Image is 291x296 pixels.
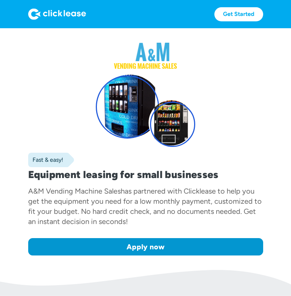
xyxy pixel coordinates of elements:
a: Get Started [214,7,263,21]
img: Logo [28,8,86,20]
div: Fast & easy! [28,156,63,164]
div: A&M Vending Machine Sales [28,187,121,195]
a: Apply now [28,238,263,255]
div: has partnered with Clicklease to help you get the equipment you need for a low monthly payment, c... [28,187,262,226]
h1: Equipment leasing for small businesses [28,169,263,180]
